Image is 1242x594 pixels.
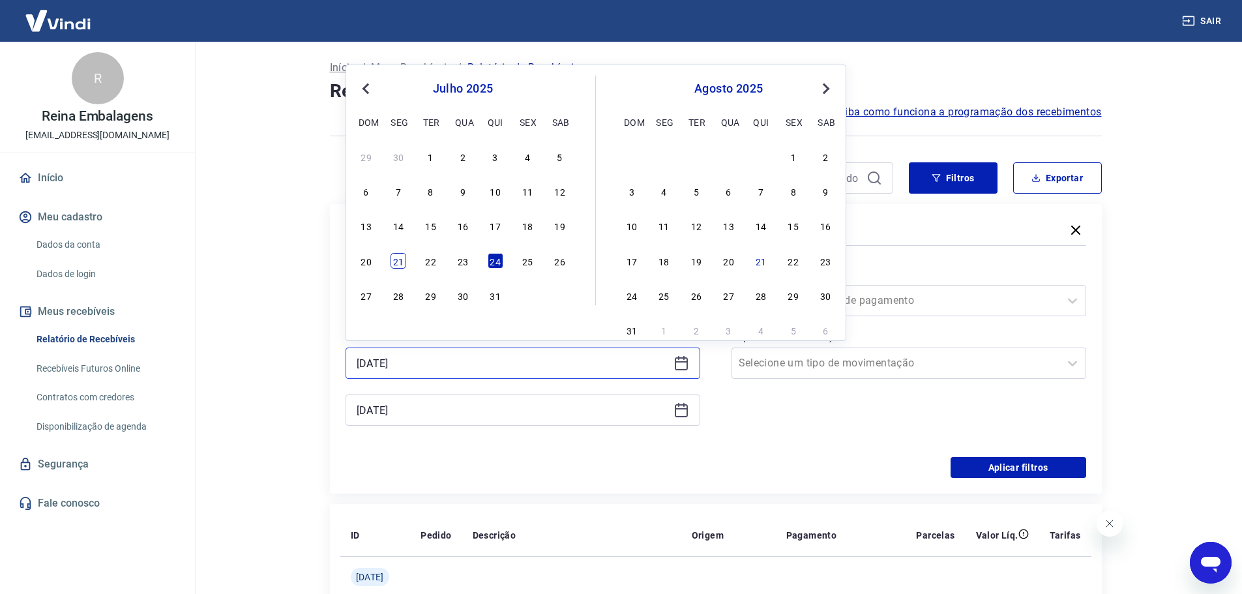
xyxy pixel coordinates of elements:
[688,114,704,130] div: ter
[721,183,737,199] div: Choose quarta-feira, 6 de agosto de 2025
[357,400,668,420] input: Data final
[455,253,471,269] div: Choose quarta-feira, 23 de julho de 2025
[688,322,704,338] div: Choose terça-feira, 2 de setembro de 2025
[786,288,801,303] div: Choose sexta-feira, 29 de agosto de 2025
[16,1,100,40] img: Vindi
[357,81,569,97] div: julho 2025
[688,183,704,199] div: Choose terça-feira, 5 de agosto de 2025
[357,353,668,373] input: Data inicial
[1097,511,1123,537] iframe: Fechar mensagem
[423,288,439,303] div: Choose terça-feira, 29 de julho de 2025
[951,457,1086,478] button: Aplicar filtros
[488,183,503,199] div: Choose quinta-feira, 10 de julho de 2025
[488,149,503,164] div: Choose quinta-feira, 3 de julho de 2025
[753,149,769,164] div: Choose quinta-feira, 31 de julho de 2025
[818,149,833,164] div: Choose sábado, 2 de agosto de 2025
[753,218,769,233] div: Choose quinta-feira, 14 de agosto de 2025
[31,413,179,440] a: Disponibilização de agenda
[356,571,384,584] span: [DATE]
[423,253,439,269] div: Choose terça-feira, 22 de julho de 2025
[72,52,124,104] div: R
[786,183,801,199] div: Choose sexta-feira, 8 de agosto de 2025
[818,322,833,338] div: Choose sábado, 6 de setembro de 2025
[357,147,569,304] div: month 2025-07
[520,114,535,130] div: sex
[31,326,179,353] a: Relatório de Recebíveis
[520,149,535,164] div: Choose sexta-feira, 4 de julho de 2025
[552,114,568,130] div: sab
[330,60,356,76] a: Início
[833,104,1102,120] a: Saiba como funciona a programação dos recebimentos
[520,253,535,269] div: Choose sexta-feira, 25 de julho de 2025
[552,288,568,303] div: Choose sábado, 2 de agosto de 2025
[688,288,704,303] div: Choose terça-feira, 26 de agosto de 2025
[622,81,835,97] div: agosto 2025
[818,81,834,97] button: Next Month
[552,183,568,199] div: Choose sábado, 12 de julho de 2025
[786,322,801,338] div: Choose sexta-feira, 5 de setembro de 2025
[786,114,801,130] div: sex
[656,218,672,233] div: Choose segunda-feira, 11 de agosto de 2025
[330,78,1102,104] h4: Relatório de Recebíveis
[1190,542,1232,584] iframe: Botão para abrir a janela de mensagens
[359,253,374,269] div: Choose domingo, 20 de julho de 2025
[16,164,179,192] a: Início
[688,149,704,164] div: Choose terça-feira, 29 de julho de 2025
[734,329,1084,345] label: Tipo de Movimentação
[1179,9,1226,33] button: Sair
[371,60,452,76] a: Meus Recebíveis
[16,450,179,479] a: Segurança
[473,529,516,542] p: Descrição
[753,253,769,269] div: Choose quinta-feira, 21 de agosto de 2025
[656,149,672,164] div: Choose segunda-feira, 28 de julho de 2025
[818,183,833,199] div: Choose sábado, 9 de agosto de 2025
[423,218,439,233] div: Choose terça-feira, 15 de julho de 2025
[455,183,471,199] div: Choose quarta-feira, 9 de julho de 2025
[753,288,769,303] div: Choose quinta-feira, 28 de agosto de 2025
[753,183,769,199] div: Choose quinta-feira, 7 de agosto de 2025
[688,218,704,233] div: Choose terça-feira, 12 de agosto de 2025
[31,355,179,382] a: Recebíveis Futuros Online
[359,149,374,164] div: Choose domingo, 29 de junho de 2025
[656,114,672,130] div: seg
[359,218,374,233] div: Choose domingo, 13 de julho de 2025
[391,288,406,303] div: Choose segunda-feira, 28 de julho de 2025
[391,114,406,130] div: seg
[692,529,724,542] p: Origem
[818,253,833,269] div: Choose sábado, 23 de agosto de 2025
[753,322,769,338] div: Choose quinta-feira, 4 de setembro de 2025
[552,149,568,164] div: Choose sábado, 5 de julho de 2025
[552,218,568,233] div: Choose sábado, 19 de julho de 2025
[42,110,153,123] p: Reina Embalagens
[753,114,769,130] div: qui
[520,288,535,303] div: Choose sexta-feira, 1 de agosto de 2025
[656,288,672,303] div: Choose segunda-feira, 25 de agosto de 2025
[818,288,833,303] div: Choose sábado, 30 de agosto de 2025
[916,529,954,542] p: Parcelas
[1013,162,1102,194] button: Exportar
[786,253,801,269] div: Choose sexta-feira, 22 de agosto de 2025
[455,288,471,303] div: Choose quarta-feira, 30 de julho de 2025
[656,183,672,199] div: Choose segunda-feira, 4 de agosto de 2025
[455,149,471,164] div: Choose quarta-feira, 2 de julho de 2025
[818,218,833,233] div: Choose sábado, 16 de agosto de 2025
[786,529,837,542] p: Pagamento
[455,218,471,233] div: Choose quarta-feira, 16 de julho de 2025
[359,183,374,199] div: Choose domingo, 6 de julho de 2025
[721,288,737,303] div: Choose quarta-feira, 27 de agosto de 2025
[721,114,737,130] div: qua
[488,253,503,269] div: Choose quinta-feira, 24 de julho de 2025
[624,322,640,338] div: Choose domingo, 31 de agosto de 2025
[391,218,406,233] div: Choose segunda-feira, 14 de julho de 2025
[8,9,110,20] span: Olá! Precisa de ajuda?
[520,218,535,233] div: Choose sexta-feira, 18 de julho de 2025
[624,183,640,199] div: Choose domingo, 3 de agosto de 2025
[423,114,439,130] div: ter
[688,253,704,269] div: Choose terça-feira, 19 de agosto de 2025
[622,147,835,340] div: month 2025-08
[457,60,462,76] p: /
[909,162,998,194] button: Filtros
[31,231,179,258] a: Dados da conta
